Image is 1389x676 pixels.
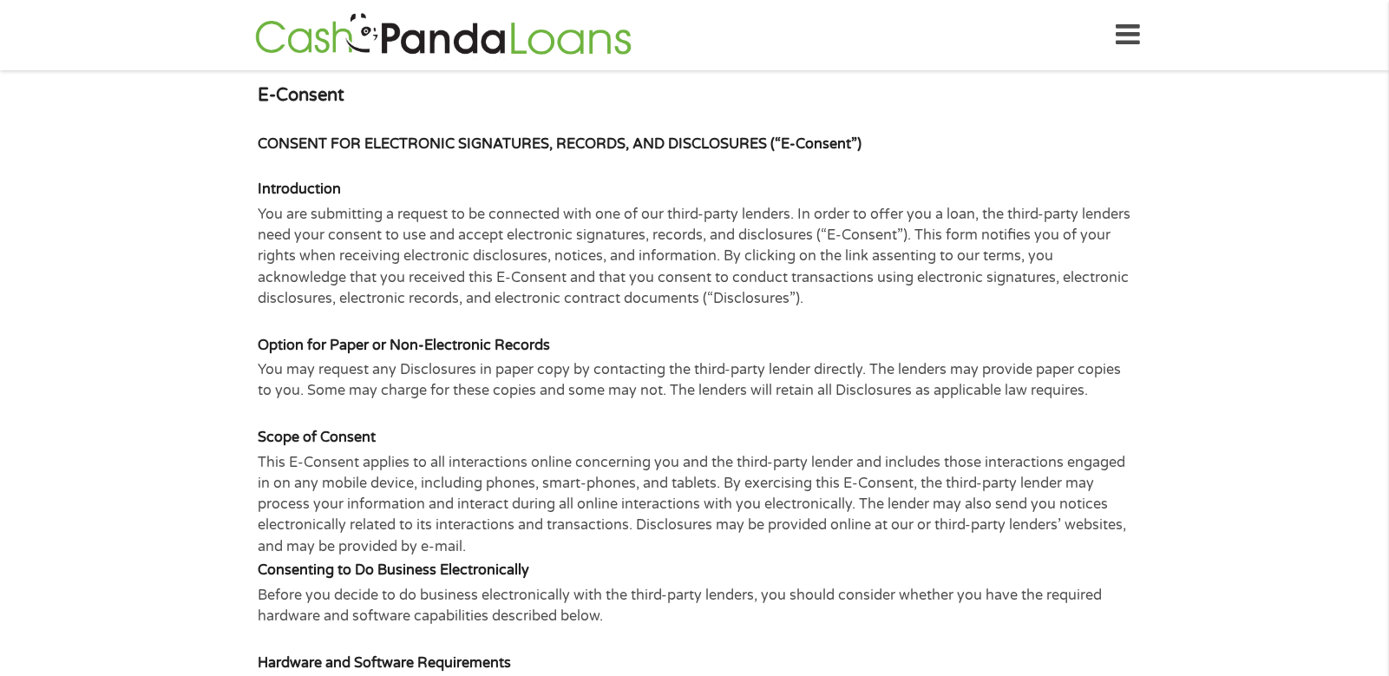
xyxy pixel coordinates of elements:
p: Before you decide to do business electronically with the third-party lenders, you should consider... [258,585,1132,627]
p: You may request any Disclosures in paper copy by contacting the third-party lender directly. The ... [258,359,1132,402]
strong: Consenting to Do Business Electronically [258,561,529,579]
p: This E-Consent applies to all interactions online concerning you and the third-party lender and i... [258,452,1132,557]
strong: E-Consent [258,84,344,106]
strong: Option for Paper or Non-Electronic Records [258,337,550,354]
p: You are submitting a request to be connected with one of our third-party lenders. In order to off... [258,204,1132,309]
strong: CONSENT FOR ELECTRONIC SIGNATURES, RECORDS, AND DISCLOSURES (“E-Consent”) [258,135,862,153]
strong: Scope of Consent [258,429,376,446]
strong: Hardware and Software Requirements [258,654,511,672]
img: GetLoanNow Logo [250,10,637,60]
strong: Introduction [258,180,341,198]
